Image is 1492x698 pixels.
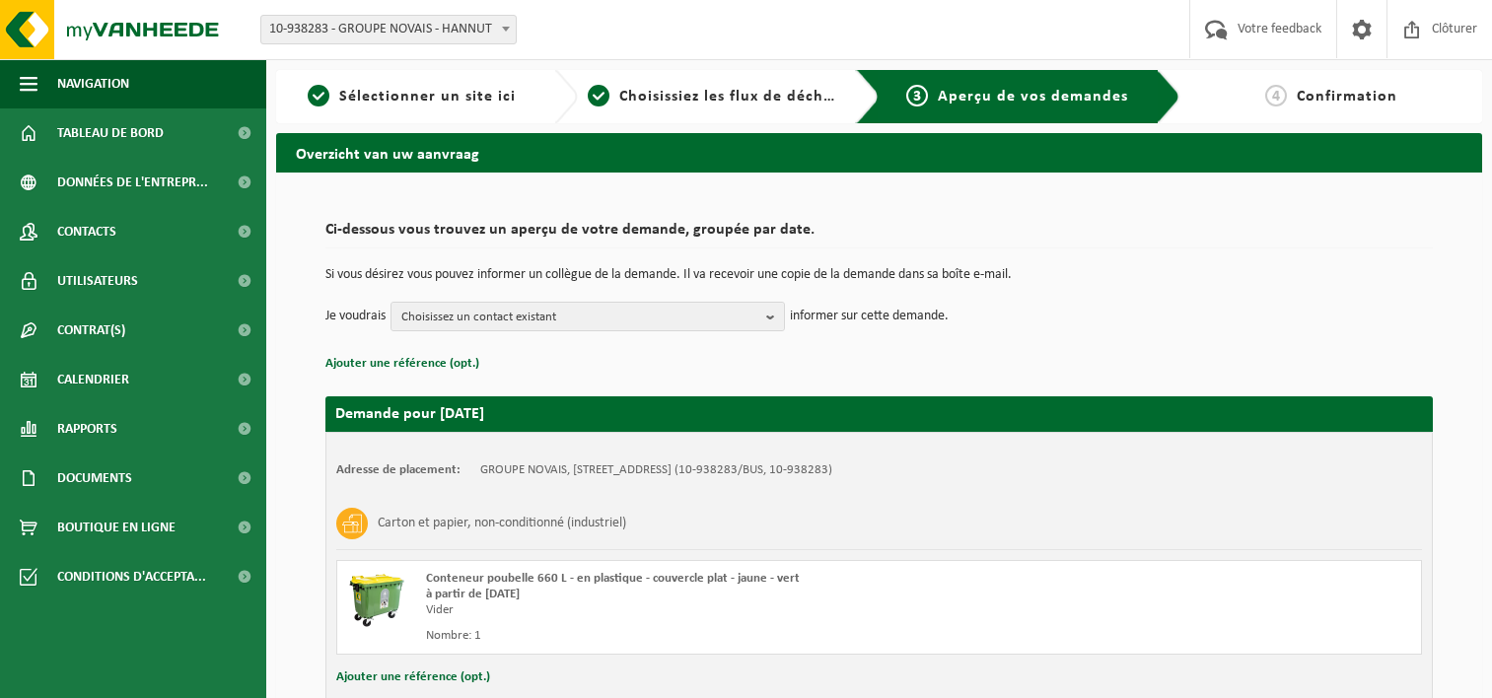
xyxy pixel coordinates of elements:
[426,628,959,644] div: Nombre: 1
[325,222,1433,248] h2: Ci-dessous vous trouvez un aperçu de votre demande, groupée par date.
[426,572,800,585] span: Conteneur poubelle 660 L - en plastique - couvercle plat - jaune - vert
[57,158,208,207] span: Données de l'entrepr...
[260,15,517,44] span: 10-938283 - GROUPE NOVAIS - HANNUT
[378,508,626,539] h3: Carton et papier, non-conditionné (industriel)
[426,588,520,600] strong: à partir de [DATE]
[57,59,129,108] span: Navigation
[391,302,785,331] button: Choisissez un contact existant
[57,256,138,306] span: Utilisateurs
[57,404,117,454] span: Rapports
[336,664,490,690] button: Ajouter une référence (opt.)
[325,351,479,377] button: Ajouter une référence (opt.)
[426,602,959,618] div: Vider
[1265,85,1287,106] span: 4
[335,406,484,422] strong: Demande pour [DATE]
[57,454,132,503] span: Documents
[286,85,538,108] a: 1Sélectionner un site ici
[347,571,406,630] img: WB-0660-HPE-GN-50.png
[339,89,516,105] span: Sélectionner un site ici
[57,207,116,256] span: Contacts
[325,302,386,331] p: Je voudrais
[325,268,1433,282] p: Si vous désirez vous pouvez informer un collègue de la demande. Il va recevoir une copie de la de...
[790,302,949,331] p: informer sur cette demande.
[1297,89,1397,105] span: Confirmation
[480,462,832,478] td: GROUPE NOVAIS, [STREET_ADDRESS] (10-938283/BUS, 10-938283)
[57,503,176,552] span: Boutique en ligne
[57,306,125,355] span: Contrat(s)
[261,16,516,43] span: 10-938283 - GROUPE NOVAIS - HANNUT
[906,85,928,106] span: 3
[336,463,461,476] strong: Adresse de placement:
[619,89,948,105] span: Choisissiez les flux de déchets et récipients
[276,133,1482,172] h2: Overzicht van uw aanvraag
[57,108,164,158] span: Tableau de bord
[308,85,329,106] span: 1
[588,85,840,108] a: 2Choisissiez les flux de déchets et récipients
[401,303,758,332] span: Choisissez un contact existant
[938,89,1128,105] span: Aperçu de vos demandes
[588,85,609,106] span: 2
[57,355,129,404] span: Calendrier
[57,552,206,601] span: Conditions d'accepta...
